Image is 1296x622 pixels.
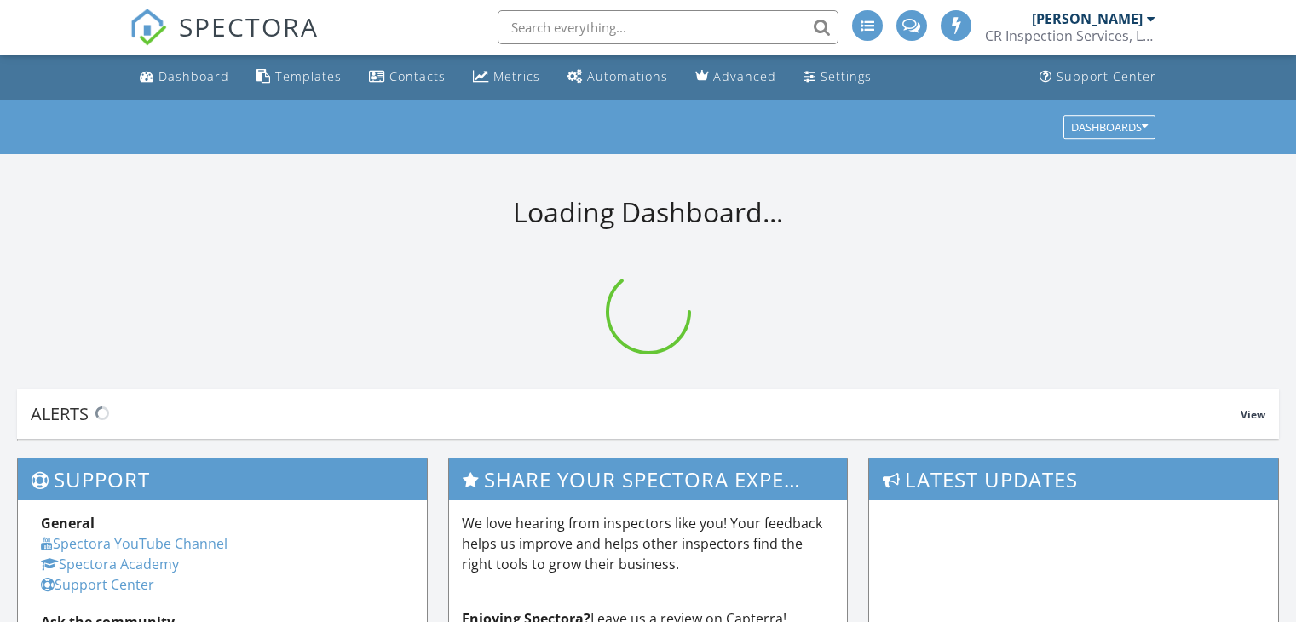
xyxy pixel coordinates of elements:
[587,68,668,84] div: Automations
[493,68,540,84] div: Metrics
[797,61,878,93] a: Settings
[466,61,547,93] a: Metrics
[985,27,1155,44] div: CR Inspection Services, LLC
[41,575,154,594] a: Support Center
[1032,10,1143,27] div: [PERSON_NAME]
[449,458,848,500] h3: Share Your Spectora Experience
[130,9,167,46] img: The Best Home Inspection Software - Spectora
[158,68,229,84] div: Dashboard
[561,61,675,93] a: Automations (Basic)
[31,402,1241,425] div: Alerts
[1071,121,1148,133] div: Dashboards
[1241,407,1265,422] span: View
[688,61,783,93] a: Advanced
[275,68,342,84] div: Templates
[1057,68,1156,84] div: Support Center
[362,61,452,93] a: Contacts
[18,458,427,500] h3: Support
[389,68,446,84] div: Contacts
[869,458,1278,500] h3: Latest Updates
[713,68,776,84] div: Advanced
[179,9,319,44] span: SPECTORA
[133,61,236,93] a: Dashboard
[1033,61,1163,93] a: Support Center
[1063,115,1155,139] button: Dashboards
[41,534,228,553] a: Spectora YouTube Channel
[130,23,319,59] a: SPECTORA
[250,61,348,93] a: Templates
[821,68,872,84] div: Settings
[462,513,835,574] p: We love hearing from inspectors like you! Your feedback helps us improve and helps other inspecto...
[498,10,838,44] input: Search everything...
[41,555,179,573] a: Spectora Academy
[41,514,95,533] strong: General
